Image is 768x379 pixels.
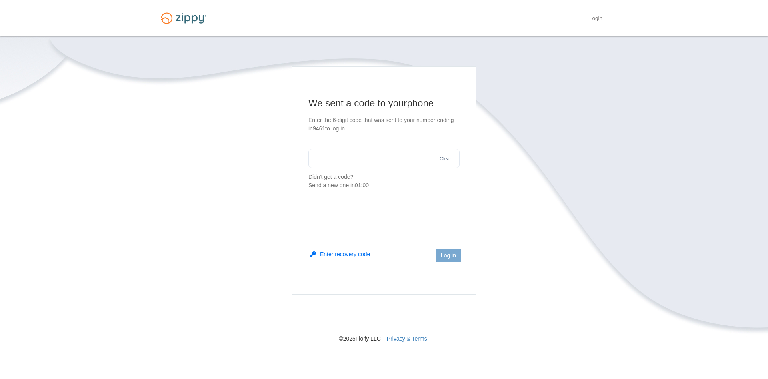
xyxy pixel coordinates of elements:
a: Login [589,15,602,23]
p: Didn't get a code? [308,173,460,190]
img: Logo [156,9,211,28]
button: Log in [436,249,461,262]
h1: We sent a code to your phone [308,97,460,110]
nav: © 2025 Floify LLC [156,295,612,343]
div: Send a new one in 01:00 [308,181,460,190]
a: Privacy & Terms [387,335,427,342]
button: Enter recovery code [310,250,370,258]
button: Clear [437,155,454,163]
p: Enter the 6-digit code that was sent to your number ending in 9461 to log in. [308,116,460,133]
